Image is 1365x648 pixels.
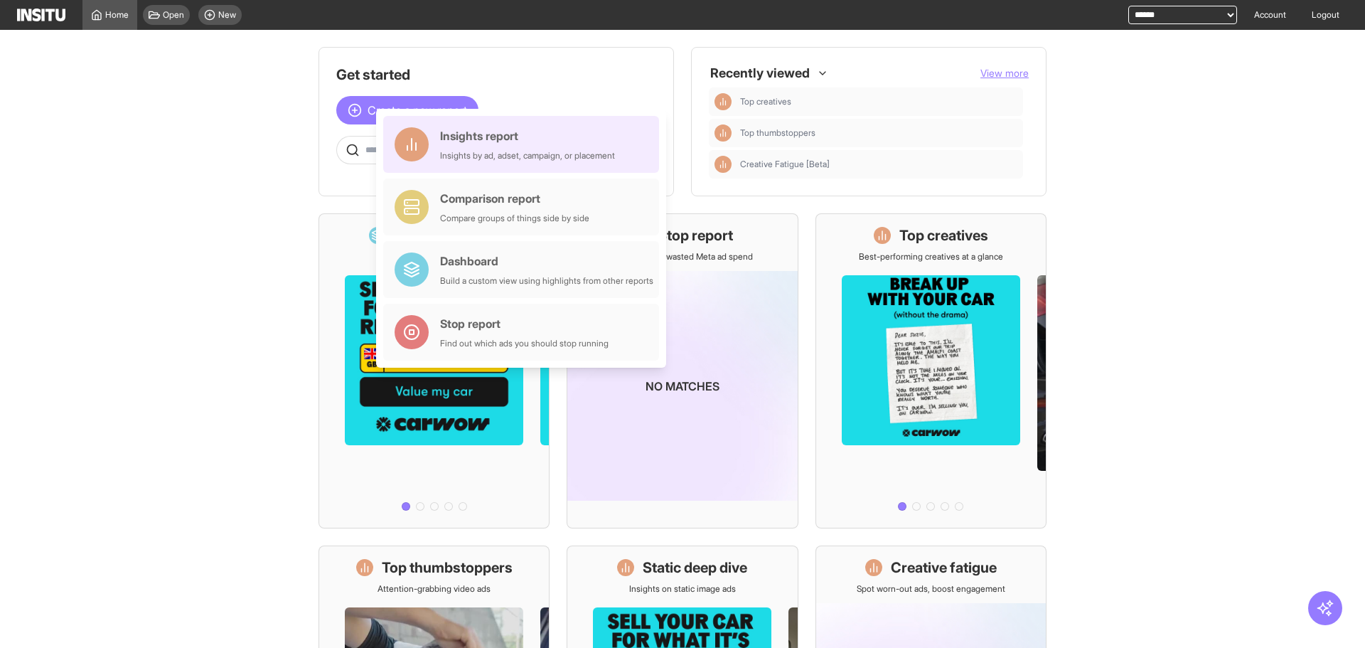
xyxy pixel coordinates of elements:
h1: Get started [336,65,656,85]
div: Insights report [440,127,615,144]
span: Top creatives [740,96,1017,107]
div: Comparison report [440,190,589,207]
h1: Stop report [658,225,733,245]
p: No matches [646,378,719,395]
div: Build a custom view using highlights from other reports [440,275,653,287]
span: Top thumbstoppers [740,127,1017,139]
div: Dashboard [440,253,653,270]
h1: Top thumbstoppers [382,558,513,578]
span: Home [105,9,129,21]
span: New [218,9,236,21]
span: Top thumbstoppers [740,127,815,139]
p: Save £0.00 in wasted Meta ad spend [612,251,753,262]
a: Top creativesBest-performing creatives at a glance [815,213,1046,529]
div: Stop report [440,315,609,332]
button: Create a new report [336,96,478,124]
div: Insights [714,124,732,142]
h1: Static deep dive [643,558,747,578]
span: Open [163,9,184,21]
p: Insights on static image ads [629,583,736,595]
span: View more [980,67,1029,79]
p: Attention-grabbing video ads [378,583,491,595]
p: Best-performing creatives at a glance [859,251,1003,262]
a: Stop reportSave £0.00 in wasted Meta ad spendNo matches [567,213,798,529]
div: Insights [714,156,732,173]
div: Insights by ad, adset, campaign, or placement [440,150,615,161]
button: View more [980,66,1029,80]
div: Compare groups of things side by side [440,213,589,224]
img: coming-soon-gradient_kfitwp.png [567,271,797,501]
span: Top creatives [740,96,791,107]
img: Logo [17,9,65,21]
span: Create a new report [368,102,467,119]
span: Creative Fatigue [Beta] [740,159,830,170]
div: Insights [714,93,732,110]
div: Find out which ads you should stop running [440,338,609,349]
h1: Top creatives [899,225,988,245]
span: Creative Fatigue [Beta] [740,159,1017,170]
a: What's live nowSee all active ads instantly [318,213,550,529]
